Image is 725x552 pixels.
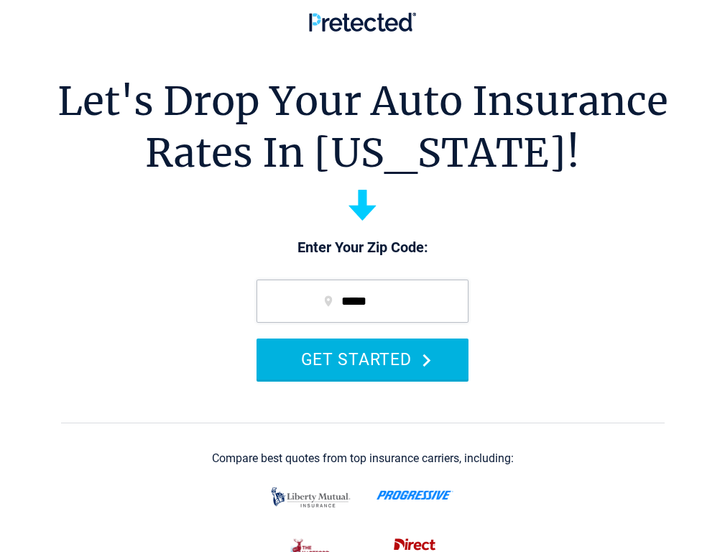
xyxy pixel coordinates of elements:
[57,75,668,179] h1: Let's Drop Your Auto Insurance Rates In [US_STATE]!
[212,452,514,465] div: Compare best quotes from top insurance carriers, including:
[267,480,354,515] img: liberty
[257,339,468,379] button: GET STARTED
[257,280,468,323] input: zip code
[309,12,416,32] img: Pretected Logo
[242,238,483,258] p: Enter Your Zip Code:
[377,490,453,500] img: progressive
